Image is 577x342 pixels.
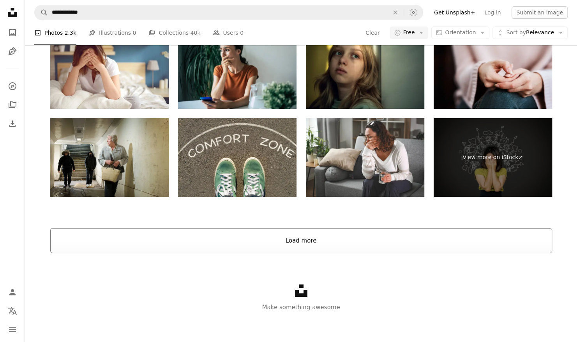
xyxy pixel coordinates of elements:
img: Sad girl [306,30,424,109]
a: Illustrations 0 [89,20,136,45]
span: Sort by [506,29,526,35]
img: woman suffering from heatstroke at home [306,118,424,197]
button: Visual search [404,5,423,20]
button: Clear [365,27,380,39]
span: Free [403,29,415,37]
a: Download History [5,116,20,131]
button: Search Unsplash [35,5,48,20]
button: Menu [5,322,20,337]
button: Clear [386,5,404,20]
button: Sort byRelevance [492,27,568,39]
form: Find visuals sitewide [34,5,423,20]
a: Log in / Sign up [5,284,20,300]
a: Collections [5,97,20,113]
a: Collections 40k [148,20,200,45]
img: comfort zone [178,118,296,197]
a: Log in [480,6,505,19]
a: Home — Unsplash [5,5,20,22]
span: 0 [240,28,244,37]
a: View more on iStock↗ [434,118,552,197]
a: Users 0 [213,20,244,45]
span: 0 [133,28,136,37]
button: Language [5,303,20,319]
button: Load more [50,228,552,253]
a: Photos [5,25,20,41]
img: Sad, frustrated young brunette woman is crying with smartphone in hands while she sitting on the ... [178,30,296,109]
p: Make something awesome [25,303,577,312]
button: Submit an image [512,6,568,19]
img: Unhappy girl in a bedroom [50,30,169,109]
img: The hands say what the heart feels [434,30,552,109]
a: Get Unsplash+ [429,6,480,19]
a: Explore [5,78,20,94]
button: Orientation [431,27,489,39]
button: Free [390,27,429,39]
span: Relevance [506,29,554,37]
img: subway threat [50,118,169,197]
span: 40k [190,28,200,37]
a: Illustrations [5,44,20,59]
span: Orientation [445,29,476,35]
